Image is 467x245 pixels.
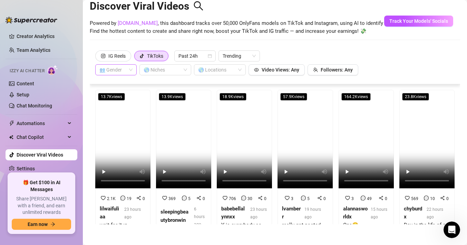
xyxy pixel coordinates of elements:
button: Home [108,3,121,16]
strong: sleepingbeautybronwin [160,209,188,223]
span: 49 [367,196,372,201]
div: [DATE] [6,90,133,99]
span: Past 24h [178,51,212,61]
div: 👉 and get started [DATE] [14,48,124,55]
span: 23.8K views [402,93,429,101]
a: Chat Monitoring [17,103,52,109]
h1: [PERSON_NAME] [33,3,78,9]
div: really got posted… [282,221,328,229]
button: Earn nowarrow-right [12,219,71,230]
span: 0 [385,196,387,201]
img: Profile image for Ella [20,4,31,15]
span: 6 hours ago [194,207,205,227]
div: All designed to help you manage and grow all accounts from a single place. [14,31,124,45]
span: message [361,196,366,200]
button: Followers: Any [308,64,358,75]
div: Y is everybody so serious? [221,221,267,237]
div: Ops☺️ [343,221,389,229]
div: TikToks [147,51,163,61]
span: Izzy AI Chatter [10,68,45,74]
span: calendar [208,54,212,58]
span: share-alt [258,196,263,200]
span: arrow-right [50,222,55,227]
div: With Love, [14,59,124,66]
div: IG Reels [108,51,126,61]
img: Profile image for Ella [21,137,28,144]
span: Video Views: Any [262,67,299,73]
button: Track Your Models' Socials [384,16,453,27]
button: go back [4,3,18,16]
span: 0 [203,196,205,201]
span: heart [285,196,290,200]
span: 0 [446,196,449,201]
iframe: Intercom live chat [444,222,460,238]
span: 3 [291,196,293,201]
a: Setup [17,92,29,97]
span: heart [345,196,350,200]
a: Content [17,81,34,86]
span: 569 [411,196,418,201]
div: [PERSON_NAME] • [DATE] [11,175,65,179]
span: heart [405,196,410,200]
span: 13.7K views [98,93,125,101]
span: share-alt [196,196,201,200]
div: Hi [PERSON_NAME], can you please try again the code 30OFF ? Thank you![PERSON_NAME] • [DATE] [6,152,113,173]
img: Chat Copilot [9,135,13,140]
span: 57.9K views [280,93,307,101]
div: Ella says… [6,136,133,152]
span: Chat Copilot [17,132,66,143]
button: Video Views: Any [249,64,305,75]
div: hello, my 30OFF discount code doesnt seem to be working [30,103,127,117]
span: thunderbolt [9,121,14,126]
span: search [193,1,204,11]
strong: lvamberr [282,206,301,220]
span: message [301,196,306,200]
p: The team can also help [33,9,86,16]
span: 30 [247,196,252,201]
span: 369 [168,196,176,201]
span: 0 [323,196,326,201]
a: Settings [17,166,35,171]
span: 22 hours ago [427,207,443,219]
span: message [182,196,187,200]
div: Hi [PERSON_NAME], can you please try again the code 30OFF ? Thank you! [11,156,108,169]
span: heart [223,196,227,200]
span: share-alt [317,196,322,200]
span: 18.9K views [220,93,246,101]
span: Followers: Any [321,67,353,73]
strong: alannasworldx [343,206,368,220]
span: 5 [307,196,310,201]
img: AI Chatter [47,65,58,75]
span: 164.2K views [341,93,371,101]
span: message [120,196,125,200]
div: Ollie says… [6,99,133,126]
li: Full mobile app access [19,22,124,28]
span: message [424,196,429,200]
strong: babebellalynnxx [221,206,245,220]
div: [PERSON_NAME] Supercreator [14,69,124,76]
span: 0 [264,196,266,201]
span: tik-tok [139,54,144,58]
span: share-alt [379,196,383,200]
span: 5 [188,196,191,201]
span: 13.9K views [159,93,186,101]
a: Discover Viral Videos [17,152,63,158]
span: Track Your Models' Socials [389,18,448,24]
span: Earn now [28,222,48,227]
span: Trending [223,51,256,61]
b: [PERSON_NAME] [30,138,68,143]
a: Creator Analytics [17,31,72,42]
span: 23 hours ago [250,207,267,219]
span: eye [254,67,259,72]
span: heart [101,196,106,200]
span: 19 [127,196,132,201]
div: hello, my 30OFF discount code doesnt seem to be working [25,99,133,121]
span: Automations [17,118,66,129]
span: 2.1K [107,196,116,201]
img: logo-BBDzfeDw.svg [6,17,57,23]
strong: chyburdx [404,206,422,220]
span: instagram [101,54,106,58]
span: Share [PERSON_NAME] with a friend, and earn unlimited rewards [12,196,71,216]
span: share-alt [136,196,141,200]
span: 23 hours ago [124,207,141,219]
